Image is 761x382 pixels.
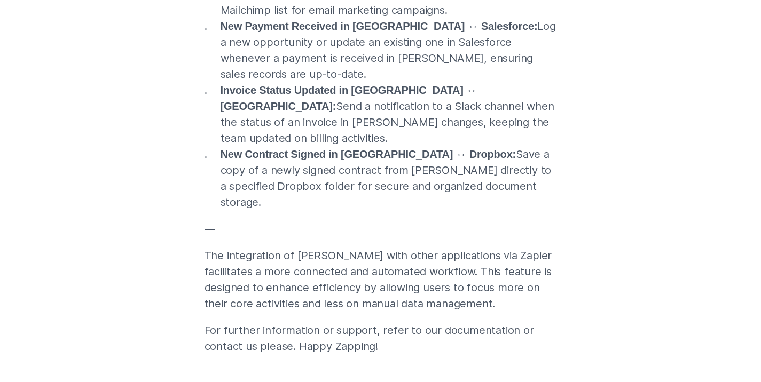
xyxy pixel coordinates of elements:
p: — [205,221,557,237]
p: Send a notification to a Slack channel when the status of an invoice in [PERSON_NAME] changes, ke... [221,82,557,146]
strong: New Contract Signed in [GEOGRAPHIC_DATA] ↔ Dropbox: [221,148,516,161]
strong: Invoice Status Updated in [GEOGRAPHIC_DATA] ↔ [GEOGRAPHIC_DATA]: [221,84,480,113]
p: For further information or support, refer to our documentation or contact us please. Happy Zapping! [205,322,557,354]
p: Log a new opportunity or update an existing one in Salesforce whenever a payment is received in [... [221,18,557,82]
strong: New Payment Received in [GEOGRAPHIC_DATA] ↔ Salesforce: [221,20,538,33]
p: Save a copy of a newly signed contract from [PERSON_NAME] directly to a specified Dropbox folder ... [221,146,557,210]
p: The integration of [PERSON_NAME] with other applications via Zapier facilitates a more connected ... [205,248,557,312]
